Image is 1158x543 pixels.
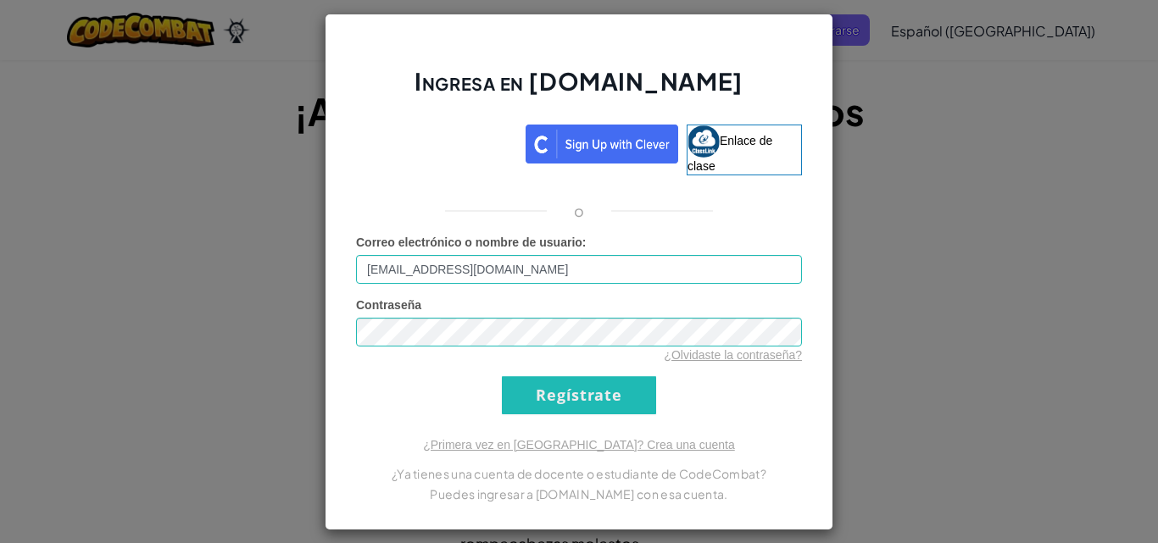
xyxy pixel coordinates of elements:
font: ¿Ya tienes una cuenta de docente o estudiante de CodeCombat? [392,466,766,481]
font: Correo electrónico o nombre de usuario [356,235,582,249]
input: Regístrate [502,376,656,414]
font: o [574,201,584,220]
img: classlink-logo-small.png [688,125,720,158]
img: clever_sso_button@2x.png [526,125,678,163]
iframe: Botón de acceso con Google [348,123,526,160]
font: : [582,235,587,249]
font: Contraseña [356,298,421,312]
font: Enlace de clase [688,133,772,172]
font: Puedes ingresar a [DOMAIN_NAME] con esa cuenta. [430,486,727,501]
a: ¿Primera vez en [GEOGRAPHIC_DATA]? Crea una cuenta [423,438,735,452]
font: Ingresa en [DOMAIN_NAME] [415,66,743,96]
a: ¿Olvidaste la contraseña? [664,348,802,362]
